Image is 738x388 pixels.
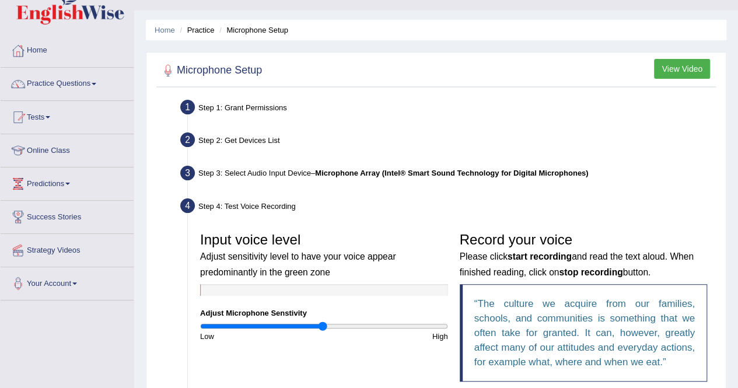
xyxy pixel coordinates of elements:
a: Home [1,34,134,64]
a: Predictions [1,167,134,197]
button: View Video [654,59,710,79]
b: start recording [508,251,572,261]
span: – [311,169,588,177]
a: Online Class [1,134,134,163]
div: Step 2: Get Devices List [175,129,720,155]
q: The culture we acquire from our families, schools, and communities is something that we often tak... [474,298,695,368]
li: Practice [177,25,214,36]
a: Tests [1,101,134,130]
h3: Record your voice [460,232,708,278]
b: stop recording [559,267,622,277]
small: Please click and read the text aloud. When finished reading, click on button. [460,251,694,277]
a: Success Stories [1,201,134,230]
h3: Input voice level [200,232,448,278]
a: Your Account [1,267,134,296]
a: Strategy Videos [1,234,134,263]
div: Step 3: Select Audio Input Device [175,162,720,188]
b: Microphone Array (Intel® Smart Sound Technology for Digital Microphones) [315,169,588,177]
div: High [324,331,453,342]
small: Adjust sensitivity level to have your voice appear predominantly in the green zone [200,251,396,277]
li: Microphone Setup [216,25,288,36]
h2: Microphone Setup [159,62,262,79]
div: Step 4: Test Voice Recording [175,195,720,221]
a: Home [155,26,175,34]
a: Practice Questions [1,68,134,97]
div: Step 1: Grant Permissions [175,96,720,122]
div: Low [194,331,324,342]
label: Adjust Microphone Senstivity [200,307,307,319]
